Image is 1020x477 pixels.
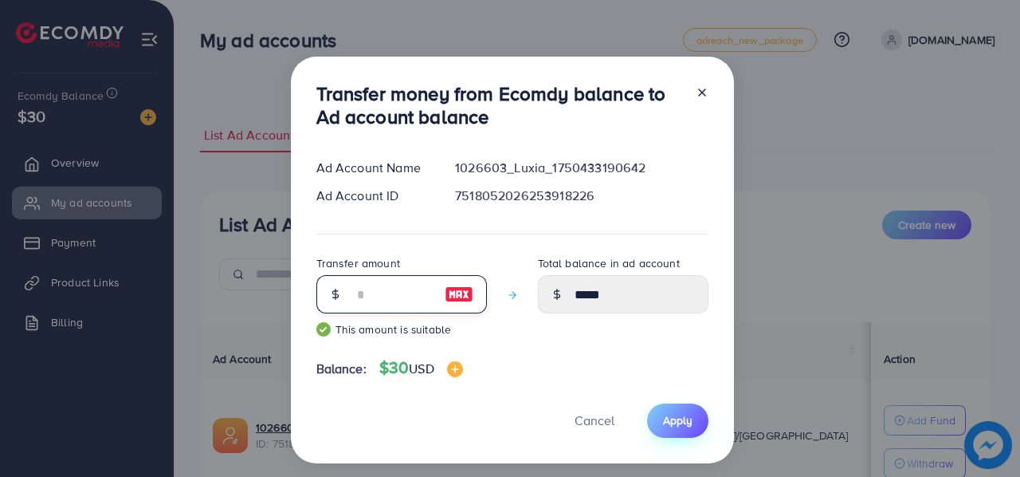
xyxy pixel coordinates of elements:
span: Balance: [316,360,367,378]
small: This amount is suitable [316,321,487,337]
label: Total balance in ad account [538,255,680,271]
button: Cancel [555,404,634,438]
button: Apply [647,404,708,438]
h4: $30 [379,358,463,378]
h3: Transfer money from Ecomdy balance to Ad account balance [316,82,683,128]
img: image [447,361,463,377]
span: Apply [663,412,692,428]
label: Transfer amount [316,255,400,271]
span: USD [409,360,433,377]
div: Ad Account ID [304,187,443,205]
img: image [445,285,473,304]
div: 1026603_Luxia_1750433190642 [442,159,720,177]
div: 7518052026253918226 [442,187,720,205]
img: guide [316,322,331,337]
span: Cancel [575,412,614,429]
div: Ad Account Name [304,159,443,177]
